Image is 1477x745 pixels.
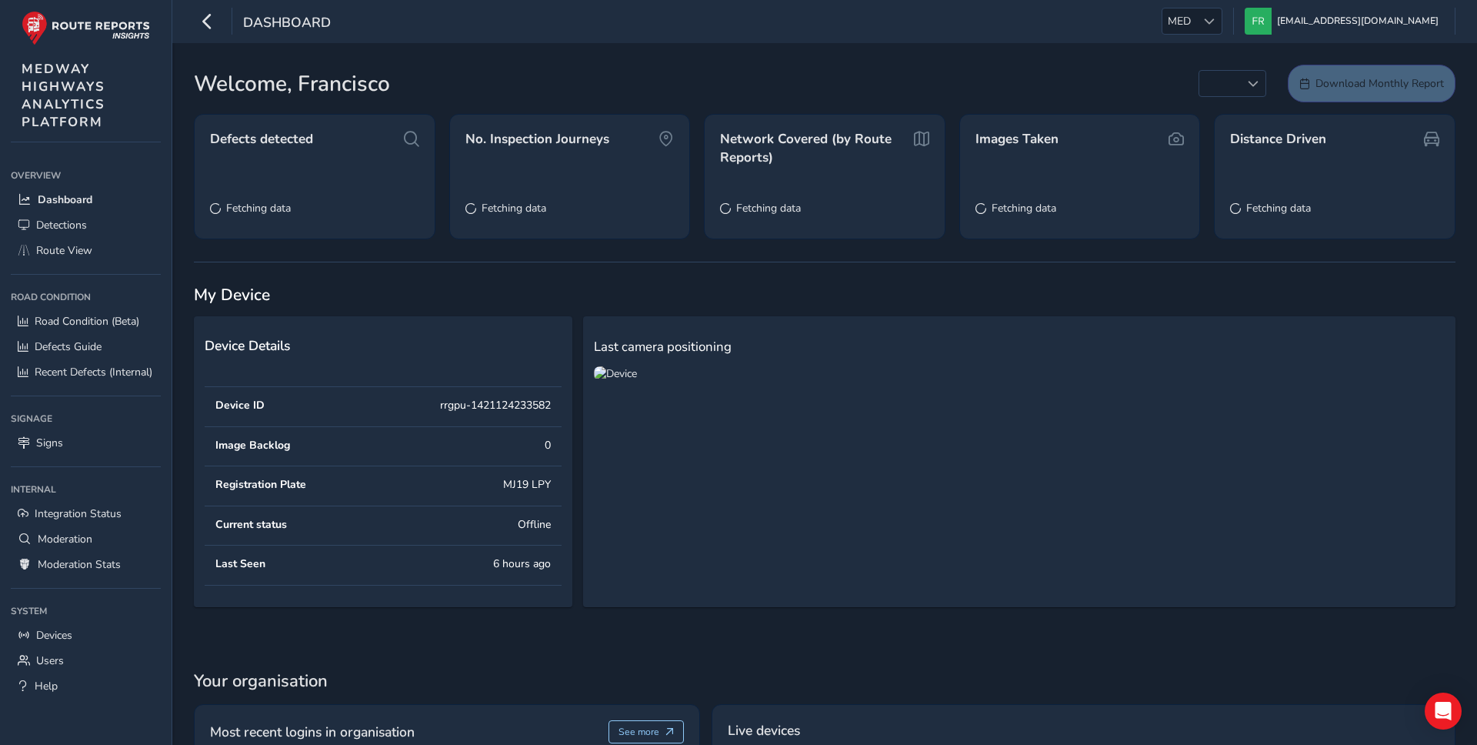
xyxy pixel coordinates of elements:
div: Current status [215,517,287,532]
span: Road Condition (Beta) [35,314,139,329]
button: See more [608,720,685,743]
span: My Device [194,284,270,306]
a: Defects Guide [11,334,161,359]
span: MED [1162,8,1196,34]
span: See more [618,726,659,738]
span: Devices [36,628,72,643]
span: Last camera positioning [594,338,732,356]
span: Integration Status [35,506,122,521]
span: Fetching data [482,201,546,215]
span: MEDWAY HIGHWAYS ANALYTICS PLATFORM [22,60,105,131]
div: Open Intercom Messenger [1425,693,1462,730]
div: rrgpu-1421124233582 [440,398,551,413]
div: System [11,600,161,623]
span: Images Taken [975,130,1059,149]
a: Devices [11,623,161,648]
img: rr logo [22,11,150,45]
div: 6 hours ago [493,556,551,571]
div: MJ19 LPY [503,477,551,492]
span: Signs [36,436,63,450]
span: No. Inspection Journeys [465,130,609,149]
h2: Device Details [205,338,562,354]
span: Distance Driven [1230,130,1326,149]
div: Registration Plate [215,477,306,492]
span: Dashboard [38,192,92,207]
span: [EMAIL_ADDRESS][DOMAIN_NAME] [1277,8,1439,35]
a: Moderation [11,526,161,552]
span: Defects Guide [35,339,102,354]
div: Signage [11,407,161,430]
span: Fetching data [736,201,801,215]
div: Offline [518,517,551,532]
a: Moderation Stats [11,552,161,577]
span: Route View [36,243,92,258]
div: Internal [11,478,161,501]
div: Image Backlog [215,438,290,453]
span: Help [35,679,58,693]
div: Device ID [215,398,265,413]
div: 0 [545,438,551,453]
span: Network Covered (by Route Reports) [720,130,908,166]
span: Fetching data [992,201,1056,215]
span: Live devices [728,720,800,740]
button: [EMAIL_ADDRESS][DOMAIN_NAME] [1245,8,1444,35]
span: Fetching data [226,201,291,215]
span: Fetching data [1246,201,1311,215]
a: Detections [11,212,161,238]
div: Overview [11,164,161,187]
a: Help [11,673,161,699]
a: Signs [11,430,161,456]
a: Dashboard [11,187,161,212]
span: Dashboard [243,13,331,35]
a: Users [11,648,161,673]
span: Moderation Stats [38,557,121,572]
span: Welcome, Francisco [194,68,390,100]
div: Road Condition [11,286,161,309]
span: Detections [36,218,87,232]
img: Device [594,366,637,381]
div: Last Seen [215,556,265,571]
a: Recent Defects (Internal) [11,359,161,385]
span: Your organisation [194,670,1455,693]
img: diamond-layout [1245,8,1272,35]
span: Moderation [38,532,92,546]
span: Defects detected [210,130,313,149]
span: Recent Defects (Internal) [35,365,152,379]
span: Users [36,653,64,668]
a: Road Condition (Beta) [11,309,161,334]
a: Integration Status [11,501,161,526]
span: Most recent logins in organisation [210,722,415,742]
a: Route View [11,238,161,263]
